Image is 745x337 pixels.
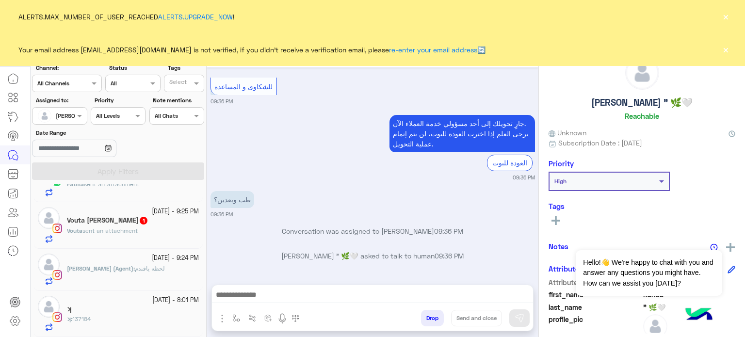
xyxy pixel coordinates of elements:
[625,112,659,120] h6: Reachable
[549,202,735,210] h6: Tags
[549,314,641,337] span: profile_pic
[52,224,62,233] img: Instagram
[67,265,135,272] b: :
[451,310,502,326] button: Send and close
[135,265,165,272] span: لحظه يافندم
[421,310,444,326] button: Drop
[487,155,533,171] div: العودة للبوت
[389,46,477,54] a: re-enter your email address
[168,78,187,89] div: Select
[211,191,254,208] p: 11/10/2025, 9:36 PM
[38,207,60,229] img: defaultAdmin.png
[153,96,203,105] label: Note mentions
[264,314,272,322] img: create order
[152,207,199,216] small: [DATE] - 9:25 PM
[140,217,147,225] span: 1
[434,227,463,235] span: 09:36 PM
[72,315,91,322] span: 137184
[721,45,730,54] button: ×
[389,115,535,152] p: 11/10/2025, 9:36 PM
[576,250,722,296] span: Hello!👋 We're happy to chat with you and answer any questions you might have. How can we assist y...
[67,180,84,188] span: Fatma
[211,251,535,261] p: [PERSON_NAME] " 🌿🤍 asked to talk to human
[549,264,583,273] h6: Attributes
[67,227,82,234] span: Vouta
[67,216,148,225] h5: Vouta Ben Gaied
[276,313,288,324] img: send voice note
[95,96,145,105] label: Priority
[216,313,228,324] img: send attachment
[549,128,586,138] span: Unknown
[591,97,693,108] h5: [PERSON_NAME] " 🌿🤍
[32,162,204,180] button: Apply Filters
[549,242,568,251] h6: Notes
[721,12,730,21] button: ×
[549,159,574,168] h6: Priority
[211,97,233,105] small: 09:36 PM
[682,298,716,332] img: hulul-logo.png
[158,13,233,21] a: ALERTS.UPGRADE_NOW
[36,64,101,72] label: Channel:
[38,296,60,318] img: defaultAdmin.png
[211,226,535,236] p: Conversation was assigned to [PERSON_NAME]
[244,310,260,326] button: Trigger scenario
[18,12,234,22] span: ALERTS.MAX_NUMBER_OF_USER_REACHED !
[84,180,139,188] span: sent an attachment
[109,64,159,72] label: Status
[292,315,299,322] img: make a call
[554,177,567,185] b: High
[515,313,524,323] img: send message
[67,315,71,322] span: ʞ
[643,302,736,312] span: " 🌿🤍
[67,305,71,313] h5: ʞ
[152,296,199,305] small: [DATE] - 8:01 PM
[36,96,86,105] label: Assigned to:
[232,314,240,322] img: select flow
[214,82,273,91] span: للشكاوى و المساعدة
[152,254,199,263] small: [DATE] - 9:24 PM
[228,310,244,326] button: select flow
[67,315,72,322] b: :
[726,243,735,252] img: add
[513,174,535,181] small: 09:36 PM
[248,314,256,322] img: Trigger scenario
[549,277,641,288] span: Attribute Name
[67,265,133,272] span: [PERSON_NAME] (Agent)
[52,270,62,280] img: Instagram
[211,210,233,218] small: 09:36 PM
[435,252,464,260] span: 09:36 PM
[558,138,642,148] span: Subscription Date : [DATE]
[38,254,60,275] img: defaultAdmin.png
[549,289,641,300] span: first_name
[52,312,62,322] img: Instagram
[38,109,51,123] img: defaultAdmin.png
[82,227,138,234] span: sent an attachment
[260,310,276,326] button: create order
[168,64,203,72] label: Tags
[36,128,145,137] label: Date Range
[18,45,486,55] span: Your email address [EMAIL_ADDRESS][DOMAIN_NAME] is not verified, if you didn't receive a verifica...
[549,302,641,312] span: last_name
[626,56,659,89] img: defaultAdmin.png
